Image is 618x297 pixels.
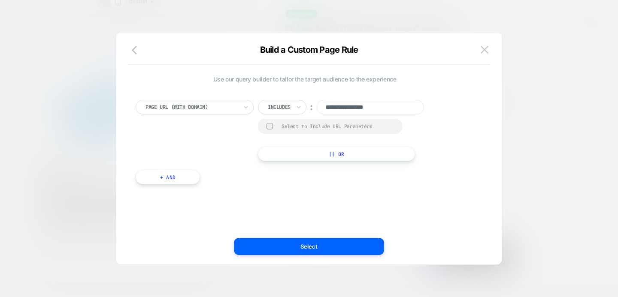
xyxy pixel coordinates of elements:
a: 15 [128,208,134,216]
img: close [481,46,488,53]
button: Select [234,238,384,255]
div: Select to Include URL Parameters [282,123,394,129]
span: Use our query builder to tailor the target audience to the experience [136,75,474,83]
sup: 15 [128,207,134,213]
span: Build a Custom Page Rule [260,45,358,55]
div: ︰ [307,102,316,113]
button: || Or [258,147,415,161]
